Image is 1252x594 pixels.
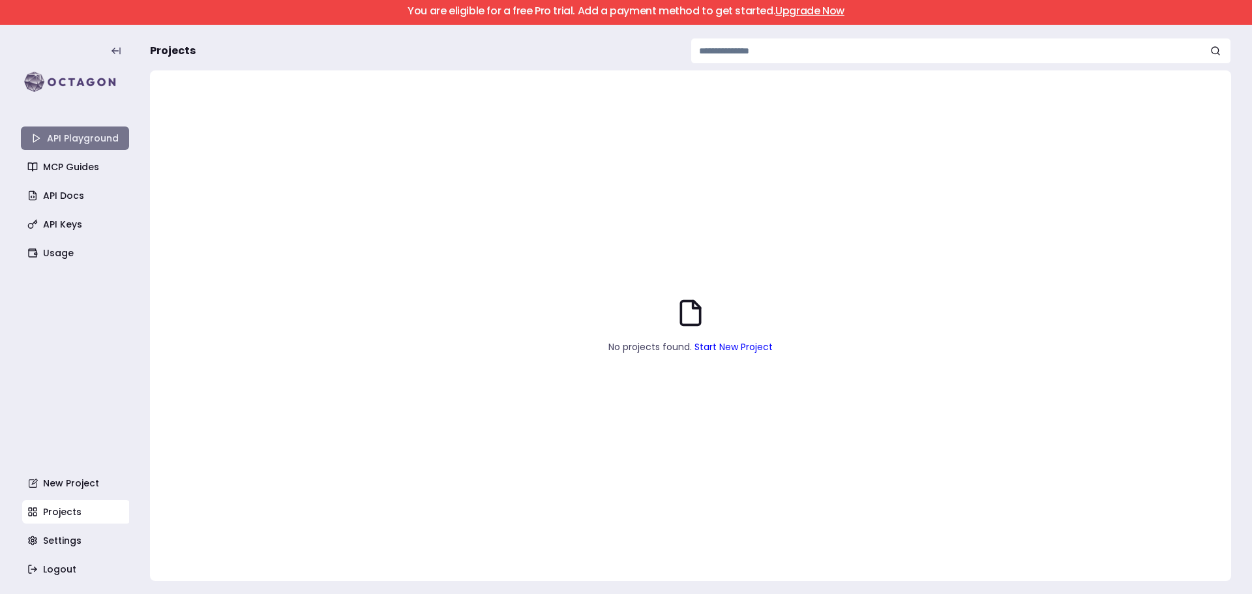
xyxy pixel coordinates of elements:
a: Logout [22,557,130,581]
a: API Keys [22,213,130,236]
a: API Playground [21,126,129,150]
a: Projects [22,500,130,524]
img: logo-rect-yK7x_WSZ.svg [21,69,129,95]
h5: You are eligible for a free Pro trial. Add a payment method to get started. [11,6,1241,16]
a: Settings [22,529,130,552]
span: Projects [150,43,196,59]
a: New Project [22,471,130,495]
a: API Docs [22,184,130,207]
p: No projects found. [548,340,833,353]
a: Start New Project [694,340,773,353]
a: MCP Guides [22,155,130,179]
a: Upgrade Now [775,3,844,18]
a: Usage [22,241,130,265]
